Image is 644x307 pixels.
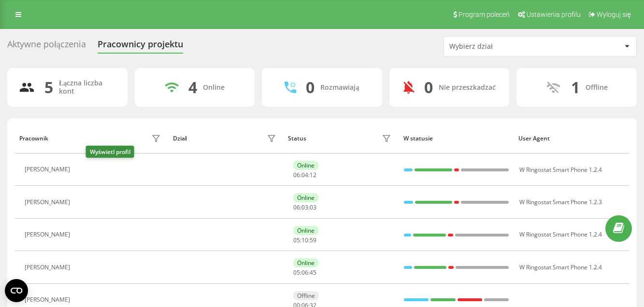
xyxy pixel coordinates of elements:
span: 06 [293,171,300,179]
span: W Ringostat Smart Phone 1.2.4 [519,263,602,271]
span: 12 [310,171,316,179]
div: Aktywne połączenia [7,39,86,54]
span: 05 [293,268,300,277]
span: 06 [301,268,308,277]
div: : : [293,269,316,276]
span: 03 [301,203,308,211]
div: W statusie [403,135,509,142]
div: [PERSON_NAME] [25,296,72,303]
span: 03 [310,203,316,211]
span: 04 [301,171,308,179]
div: Wybierz dział [449,42,565,51]
div: [PERSON_NAME] [25,231,72,238]
div: : : [293,237,316,244]
div: Pracownicy projektu [98,39,183,54]
div: Dział [173,135,186,142]
div: 0 [424,78,433,97]
span: Program poleceń [458,11,510,18]
span: Ustawienia profilu [527,11,581,18]
div: [PERSON_NAME] [25,166,72,173]
div: : : [293,204,316,211]
div: Online [293,226,318,235]
div: Online [293,258,318,267]
div: Online [203,84,225,92]
div: Offline [293,291,319,300]
span: 45 [310,268,316,277]
button: Open CMP widget [5,279,28,302]
div: Pracownik [19,135,48,142]
span: Wyloguj się [597,11,631,18]
span: 05 [293,236,300,244]
div: Nie przeszkadzać [439,84,496,92]
div: Online [293,193,318,202]
div: Offline [586,84,608,92]
div: [PERSON_NAME] [25,199,72,206]
div: 4 [188,78,197,97]
span: 10 [301,236,308,244]
div: Wyświetl profil [86,146,134,158]
div: Status [288,135,306,142]
div: 1 [571,78,580,97]
div: Rozmawiają [320,84,359,92]
span: W Ringostat Smart Phone 1.2.4 [519,230,602,238]
div: Łączna liczba kont [59,79,116,96]
span: W Ringostat Smart Phone 1.2.4 [519,166,602,174]
div: 5 [44,78,53,97]
div: [PERSON_NAME] [25,264,72,271]
div: Online [293,161,318,170]
span: 06 [293,203,300,211]
span: W Ringostat Smart Phone 1.2.3 [519,198,602,206]
div: User Agent [518,135,624,142]
iframe: Intercom live chat [611,252,634,276]
div: 0 [306,78,315,97]
span: 59 [310,236,316,244]
div: : : [293,172,316,179]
